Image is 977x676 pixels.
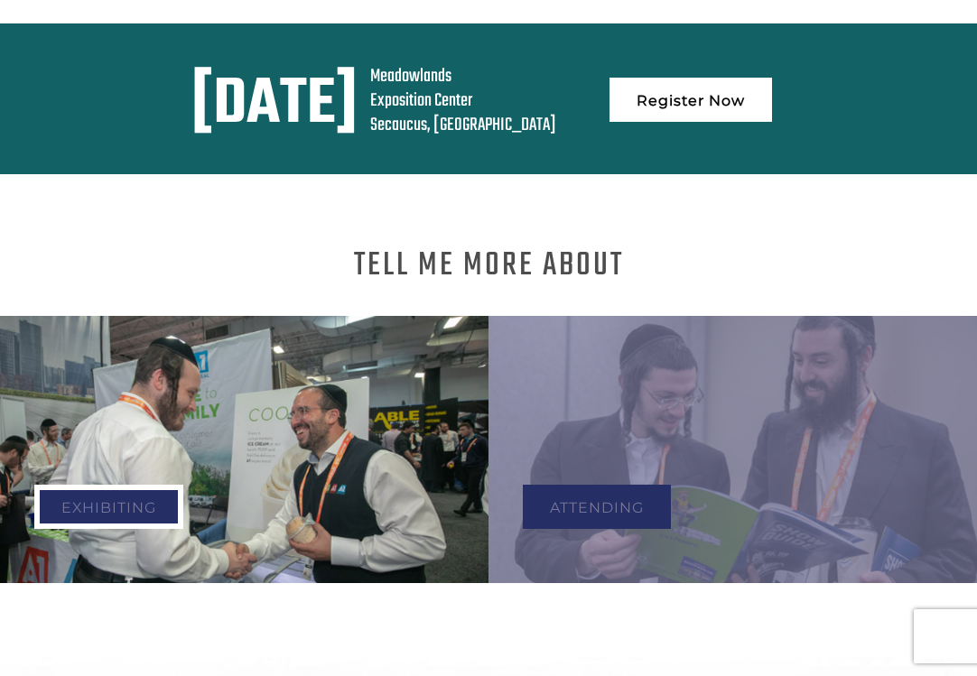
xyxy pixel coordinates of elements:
div: Minimize live chat window [296,9,340,52]
input: Enter your last name [23,167,330,207]
div: Meadowlands Exposition Center Secaucus, [GEOGRAPHIC_DATA] [370,64,556,137]
input: Enter your email address [23,220,330,260]
a: Attending [523,485,671,529]
h1: Tell me more About [354,255,624,277]
a: Exhibiting [34,485,183,529]
textarea: Type your message and click 'Submit' [23,273,330,517]
div: [DATE] [191,64,358,147]
em: Submit [265,532,328,557]
a: Register Now [609,78,772,122]
div: Leave a message [94,101,303,125]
